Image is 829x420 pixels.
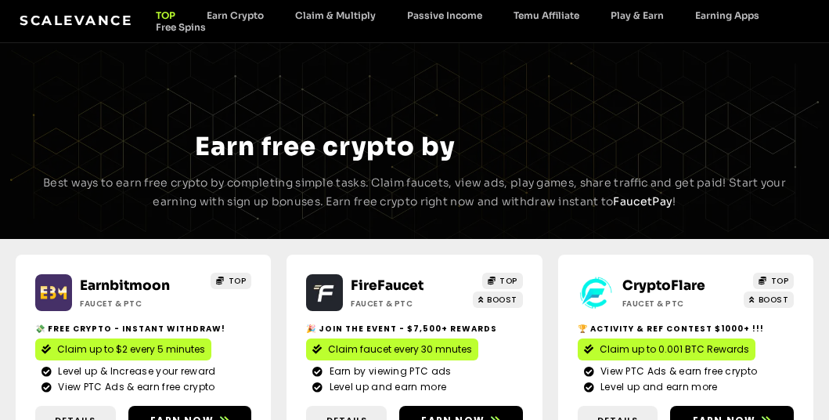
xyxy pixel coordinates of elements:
[351,298,462,310] h2: Faucet & PTC
[35,339,211,360] a: Claim up to $2 every 5 minutes
[597,380,718,394] span: Level up and earn more
[80,298,191,310] h2: Faucet & PTC
[351,277,424,294] a: FireFaucet
[499,275,517,287] span: TOP
[595,9,679,21] a: Play & Earn
[622,298,733,310] h2: Faucet & PTC
[759,294,789,306] span: BOOST
[744,291,794,308] a: BOOST
[487,294,517,306] span: BOOST
[391,9,498,21] a: Passive Income
[279,9,391,21] a: Claim & Multiply
[326,380,447,394] span: Level up and earn more
[482,273,523,289] a: TOP
[306,323,522,335] h2: 🎉 Join the event - $7,500+ Rewards
[622,277,705,294] a: CryptoFlare
[191,9,279,21] a: Earn Crypto
[679,9,775,21] a: Earning Apps
[195,131,455,162] span: Earn free crypto by
[140,9,191,21] a: TOP
[613,194,672,208] a: FaucetPay
[54,364,215,378] span: Level up & Increase your reward
[306,339,478,360] a: Claim faucet every 30 mnutes
[498,9,595,21] a: Temu Affiliate
[20,13,132,28] a: Scalevance
[54,380,214,394] span: View PTC Ads & earn free crypto
[328,342,472,357] span: Claim faucet every 30 mnutes
[211,273,251,289] a: TOP
[473,291,523,308] a: BOOST
[578,339,755,360] a: Claim up to 0.001 BTC Rewards
[753,273,794,289] a: TOP
[771,275,789,287] span: TOP
[600,342,749,357] span: Claim up to 0.001 BTC Rewards
[80,277,170,294] a: Earnbitmoon
[229,275,247,287] span: TOP
[140,21,222,33] a: Free Spins
[578,323,794,335] h2: 🏆 Activity & ref contest $1000+ !!!
[326,364,452,378] span: Earn by viewing PTC ads
[597,364,757,378] span: View PTC Ads & earn free crypto
[57,342,205,357] span: Claim up to $2 every 5 minutes
[140,9,809,33] nav: Menu
[35,323,251,335] h2: 💸 Free crypto - Instant withdraw!
[39,174,790,212] p: Best ways to earn free crypto by completing simple tasks. Claim faucets, view ads, play games, sh...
